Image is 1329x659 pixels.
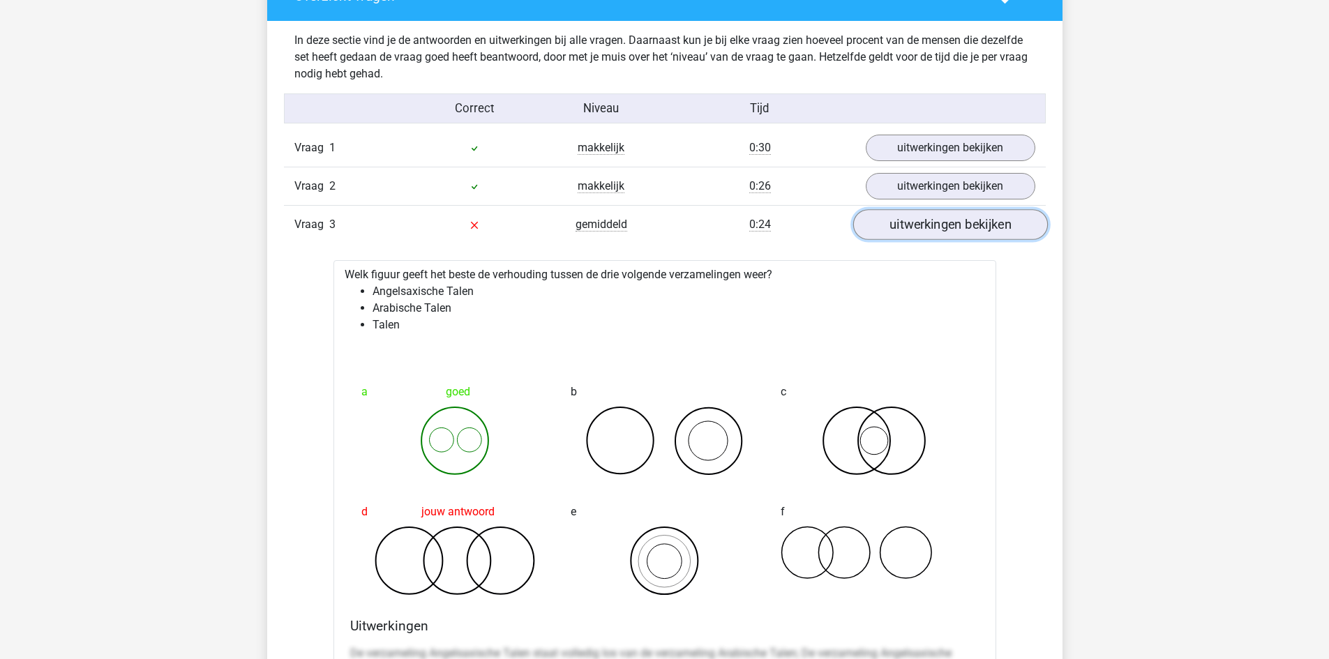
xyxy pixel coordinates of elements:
[749,218,771,232] span: 0:24
[294,139,329,156] span: Vraag
[284,32,1046,82] div: In deze sectie vind je de antwoorden en uitwerkingen bij alle vragen. Daarnaast kun je bij elke v...
[576,218,627,232] span: gemiddeld
[329,218,336,231] span: 3
[571,378,577,406] span: b
[373,283,985,300] li: Angelsaxische Talen
[361,378,549,406] div: goed
[749,141,771,155] span: 0:30
[329,141,336,154] span: 1
[411,100,538,117] div: Correct
[373,300,985,317] li: Arabische Talen
[571,498,576,526] span: e
[664,100,855,117] div: Tijd
[329,179,336,192] span: 2
[361,498,368,526] span: d
[294,178,329,195] span: Vraag
[578,179,624,193] span: makkelijk
[781,378,786,406] span: c
[749,179,771,193] span: 0:26
[866,173,1035,199] a: uitwerkingen bekijken
[853,210,1047,241] a: uitwerkingen bekijken
[538,100,665,117] div: Niveau
[373,317,985,333] li: Talen
[350,618,979,634] h4: Uitwerkingen
[578,141,624,155] span: makkelijk
[781,498,785,526] span: f
[294,216,329,233] span: Vraag
[866,135,1035,161] a: uitwerkingen bekijken
[361,498,549,526] div: jouw antwoord
[361,378,368,406] span: a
